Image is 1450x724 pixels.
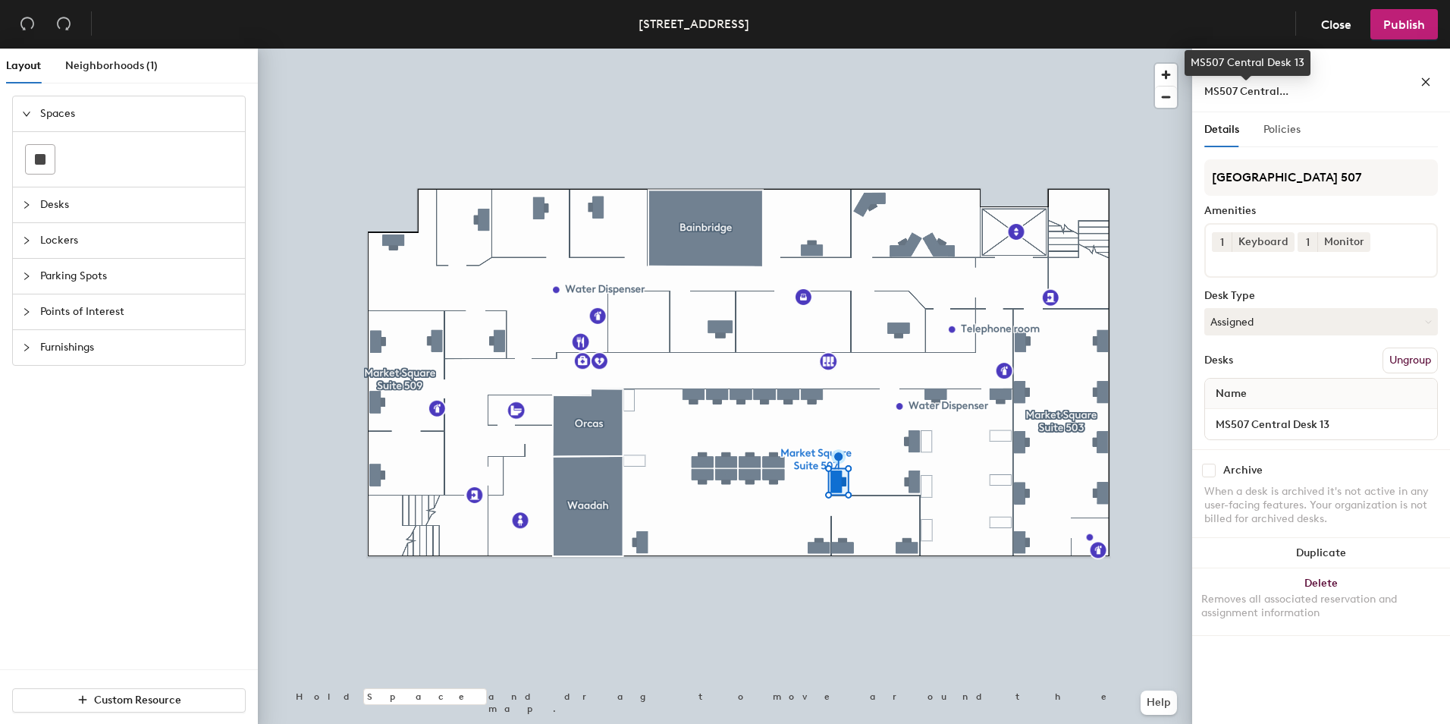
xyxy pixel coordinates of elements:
[1370,9,1438,39] button: Publish
[1212,232,1232,252] button: 1
[1232,232,1295,252] div: Keyboard
[1192,538,1450,568] button: Duplicate
[1308,9,1364,39] button: Close
[1192,568,1450,635] button: DeleteRemoves all associated reservation and assignment information
[1204,123,1239,136] span: Details
[1306,235,1310,250] span: 1
[1298,232,1317,252] button: 1
[40,330,236,365] span: Furnishings
[40,223,236,258] span: Lockers
[22,272,31,281] span: collapsed
[1208,380,1254,408] span: Name
[1185,50,1310,76] div: MS507 Central Desk 13
[1263,123,1301,136] span: Policies
[22,109,31,118] span: expanded
[22,236,31,245] span: collapsed
[1204,308,1438,335] button: Assigned
[1208,414,1434,435] input: Unnamed desk
[20,16,35,31] span: undo
[1204,485,1438,526] div: When a desk is archived it's not active in any user-facing features. Your organization is not bil...
[1220,235,1224,250] span: 1
[49,9,79,39] button: Redo (⌘ + ⇧ + Z)
[40,294,236,329] span: Points of Interest
[1204,290,1438,302] div: Desk Type
[1321,17,1351,32] span: Close
[1204,85,1288,98] span: MS507 Central...
[1201,593,1441,620] div: Removes all associated reservation and assignment information
[22,343,31,352] span: collapsed
[1420,77,1431,87] span: close
[65,59,158,72] span: Neighborhoods (1)
[1223,464,1263,477] div: Archive
[1317,232,1370,252] div: Monitor
[22,200,31,209] span: collapsed
[1383,348,1438,373] button: Ungroup
[12,688,246,713] button: Custom Resource
[40,96,236,131] span: Spaces
[6,59,41,72] span: Layout
[1141,691,1177,715] button: Help
[40,259,236,294] span: Parking Spots
[22,307,31,316] span: collapsed
[1204,354,1233,367] div: Desks
[94,694,181,707] span: Custom Resource
[12,9,42,39] button: Undo (⌘ + Z)
[639,14,749,33] div: [STREET_ADDRESS]
[1204,205,1438,217] div: Amenities
[1383,17,1425,32] span: Publish
[40,187,236,222] span: Desks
